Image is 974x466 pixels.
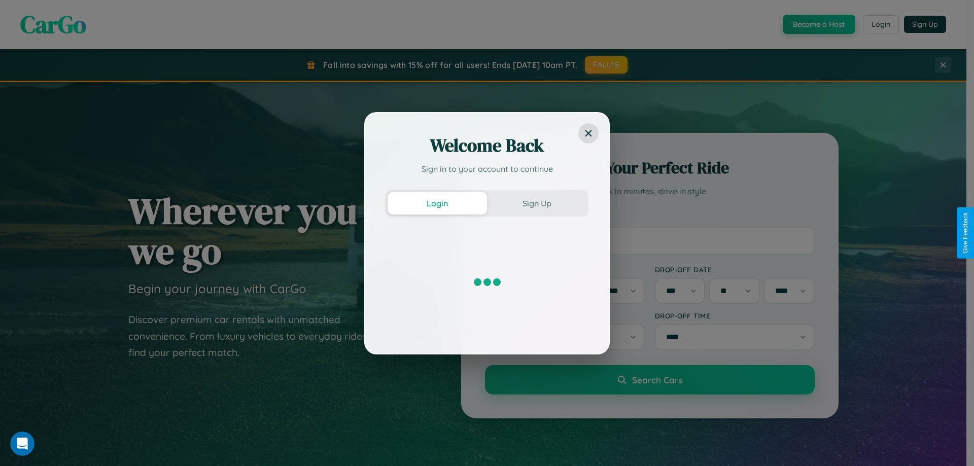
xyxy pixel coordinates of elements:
iframe: Intercom live chat [10,432,34,456]
button: Sign Up [487,192,586,214]
button: Login [388,192,487,214]
p: Sign in to your account to continue [386,163,588,175]
h2: Welcome Back [386,133,588,158]
div: Give Feedback [962,212,969,254]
